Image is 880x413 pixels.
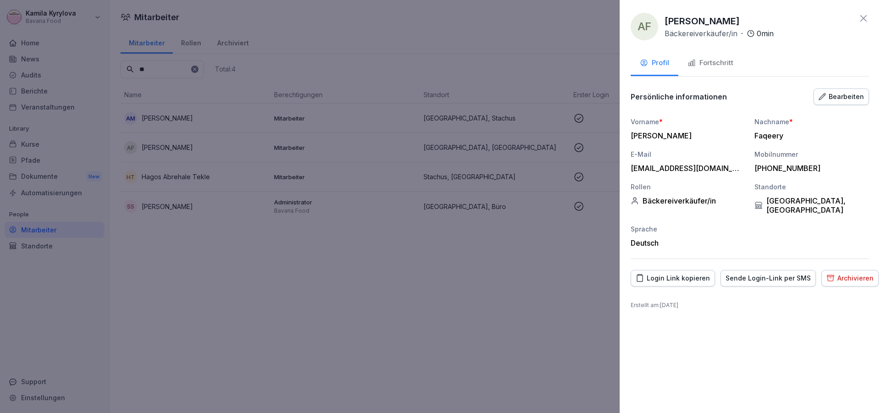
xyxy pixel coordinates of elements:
[631,164,741,173] div: [EMAIL_ADDRESS][DOMAIN_NAME]
[754,149,869,159] div: Mobilnummer
[754,164,864,173] div: [PHONE_NUMBER]
[754,182,869,192] div: Standorte
[757,28,774,39] p: 0 min
[821,270,879,286] button: Archivieren
[819,92,864,102] div: Bearbeiten
[814,88,869,105] button: Bearbeiten
[726,273,811,283] div: Sende Login-Link per SMS
[636,273,710,283] div: Login Link kopieren
[687,58,733,68] div: Fortschritt
[631,270,715,286] button: Login Link kopieren
[826,273,874,283] div: Archivieren
[631,92,727,101] p: Persönliche informationen
[631,224,745,234] div: Sprache
[754,117,869,127] div: Nachname
[631,131,741,140] div: [PERSON_NAME]
[754,131,864,140] div: Faqeery
[665,28,737,39] p: Bäckereiverkäufer/in
[640,58,669,68] div: Profil
[631,196,745,205] div: Bäckereiverkäufer/in
[665,28,774,39] div: ·
[754,196,869,215] div: [GEOGRAPHIC_DATA], [GEOGRAPHIC_DATA]
[631,238,745,248] div: Deutsch
[720,270,816,286] button: Sende Login-Link per SMS
[631,51,678,76] button: Profil
[631,301,869,309] p: Erstellt am : [DATE]
[665,14,740,28] p: [PERSON_NAME]
[631,182,745,192] div: Rollen
[631,149,745,159] div: E-Mail
[678,51,742,76] button: Fortschritt
[631,13,658,40] div: AF
[631,117,745,127] div: Vorname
